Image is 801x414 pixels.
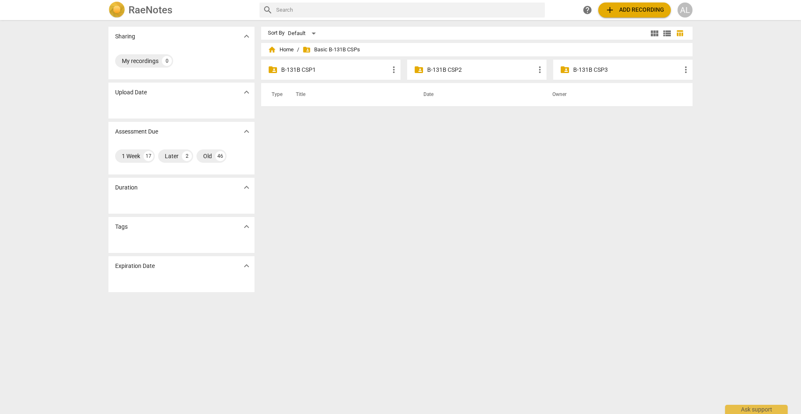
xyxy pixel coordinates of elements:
[242,31,252,41] span: expand_more
[681,65,691,75] span: more_vert
[115,88,147,97] p: Upload Date
[115,127,158,136] p: Assessment Due
[676,29,684,37] span: table_chart
[268,30,285,36] div: Sort By
[263,5,273,15] span: search
[286,83,413,106] th: Title
[605,5,664,15] span: Add recording
[240,220,253,233] button: Show more
[242,126,252,136] span: expand_more
[580,3,595,18] a: Help
[281,66,389,74] p: B-131B CSP1
[215,151,225,161] div: 46
[661,27,673,40] button: List view
[242,222,252,232] span: expand_more
[413,83,542,106] th: Date
[673,27,686,40] button: Table view
[302,45,360,54] span: Basic B-131B CSPs
[115,222,128,231] p: Tags
[650,28,660,38] span: view_module
[582,5,592,15] span: help
[288,27,319,40] div: Default
[268,65,278,75] span: folder_shared
[265,83,286,106] th: Type
[302,45,311,54] span: folder_shared
[122,152,140,160] div: 1 Week
[165,152,179,160] div: Later
[242,261,252,271] span: expand_more
[242,87,252,97] span: expand_more
[108,2,253,18] a: LogoRaeNotes
[662,28,672,38] span: view_list
[598,3,671,18] button: Upload
[535,65,545,75] span: more_vert
[678,3,693,18] button: AL
[240,260,253,272] button: Show more
[162,56,172,66] div: 0
[560,65,570,75] span: folder_shared
[276,3,542,17] input: Search
[414,65,424,75] span: folder_shared
[240,86,253,98] button: Show more
[128,4,172,16] h2: RaeNotes
[725,405,788,414] div: Ask support
[542,83,684,106] th: Owner
[115,262,155,270] p: Expiration Date
[242,182,252,192] span: expand_more
[268,45,276,54] span: home
[115,32,135,41] p: Sharing
[240,181,253,194] button: Show more
[297,47,299,53] span: /
[144,151,154,161] div: 17
[115,183,138,192] p: Duration
[203,152,212,160] div: Old
[389,65,399,75] span: more_vert
[122,57,159,65] div: My recordings
[240,30,253,43] button: Show more
[268,45,294,54] span: Home
[573,66,681,74] p: B-131B CSP3
[648,27,661,40] button: Tile view
[182,151,192,161] div: 2
[427,66,535,74] p: B-131B CSP2
[240,125,253,138] button: Show more
[108,2,125,18] img: Logo
[605,5,615,15] span: add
